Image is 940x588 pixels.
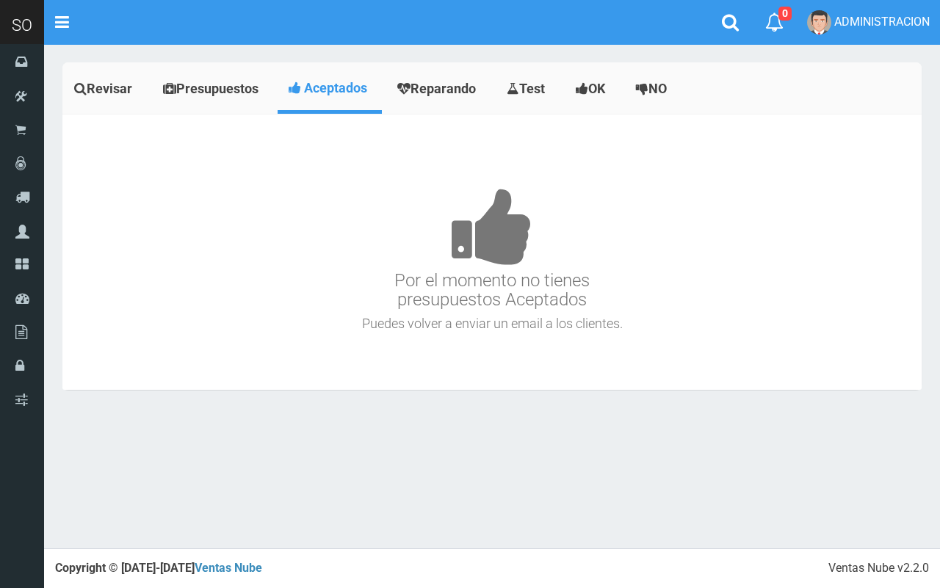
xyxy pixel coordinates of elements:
[834,15,930,29] span: ADMINISTRACION
[519,81,545,96] span: Test
[278,66,382,110] a: Aceptados
[828,560,929,577] div: Ventas Nube v2.2.0
[778,7,792,21] span: 0
[648,81,667,96] span: NO
[588,81,605,96] span: OK
[195,561,262,575] a: Ventas Nube
[55,561,262,575] strong: Copyright © [DATE]-[DATE]
[176,81,258,96] span: Presupuestos
[66,144,918,310] h3: Por el momento no tienes presupuestos Aceptados
[564,66,621,112] a: OK
[495,66,560,112] a: Test
[807,10,831,35] img: User Image
[386,66,491,112] a: Reparando
[304,80,367,95] span: Aceptados
[411,81,476,96] span: Reparando
[66,316,918,331] h4: Puedes volver a enviar un email a los clientes.
[624,66,682,112] a: NO
[151,66,274,112] a: Presupuestos
[87,81,132,96] span: Revisar
[62,66,148,112] a: Revisar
